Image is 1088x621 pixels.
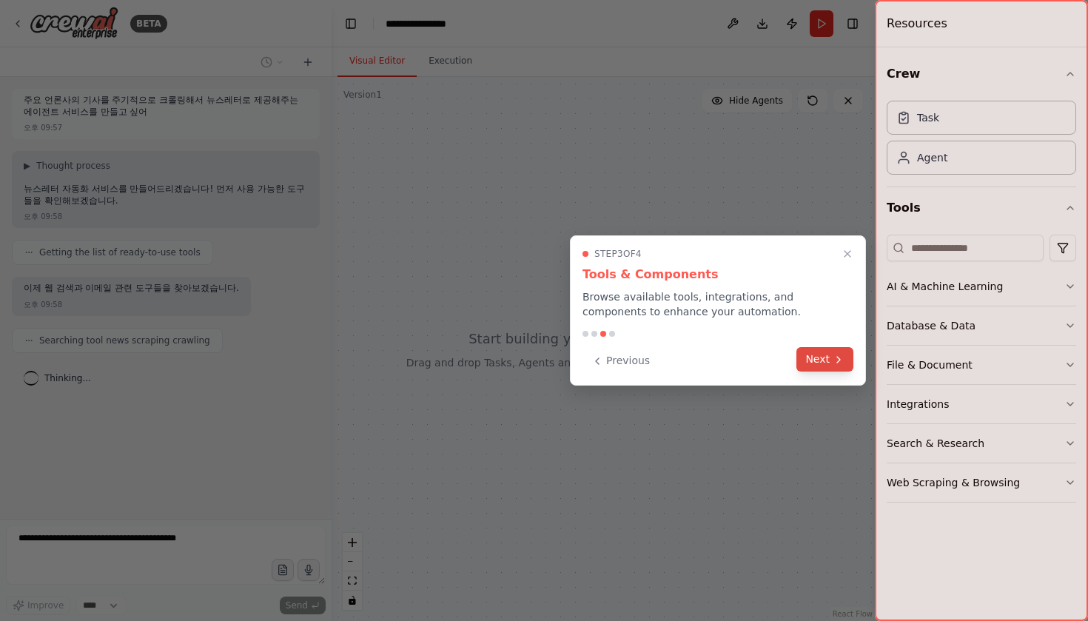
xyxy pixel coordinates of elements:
button: Next [796,347,853,372]
p: Browse available tools, integrations, and components to enhance your automation. [582,289,853,319]
span: Step 3 of 4 [594,248,642,260]
button: Close walkthrough [839,245,856,263]
h3: Tools & Components [582,266,853,283]
button: Hide left sidebar [340,13,361,34]
button: Previous [582,349,659,373]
